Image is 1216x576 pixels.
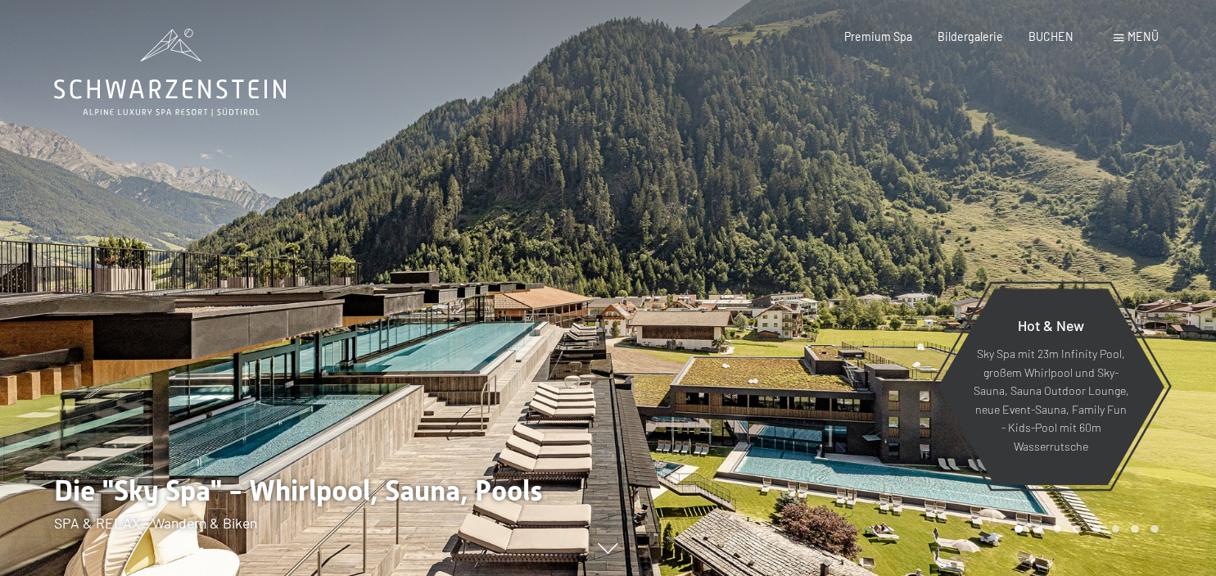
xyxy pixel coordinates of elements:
a: BUCHEN [1028,29,1074,43]
a: Bildergalerie [938,29,1003,43]
div: Carousel Page 2 [1034,525,1042,533]
div: Carousel Page 3 [1054,525,1062,533]
div: Carousel Page 7 [1131,525,1139,533]
a: Hot & New Sky Spa mit 23m Infinity Pool, großem Whirlpool und Sky-Sauna, Sauna Outdoor Lounge, ne... [937,288,1165,486]
div: Carousel Page 1 (Current Slide) [1015,525,1023,533]
div: Carousel Page 6 [1112,525,1120,533]
span: Menü [1128,29,1159,43]
div: Carousel Page 5 [1092,525,1101,533]
div: Carousel Pagination [1009,525,1158,533]
a: Premium Spa [844,29,912,43]
div: Carousel Page 8 [1150,525,1159,533]
span: Hot & New [1018,316,1084,334]
div: Carousel Page 4 [1073,525,1081,533]
p: Sky Spa mit 23m Infinity Pool, großem Whirlpool und Sky-Sauna, Sauna Outdoor Lounge, neue Event-S... [973,346,1129,456]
